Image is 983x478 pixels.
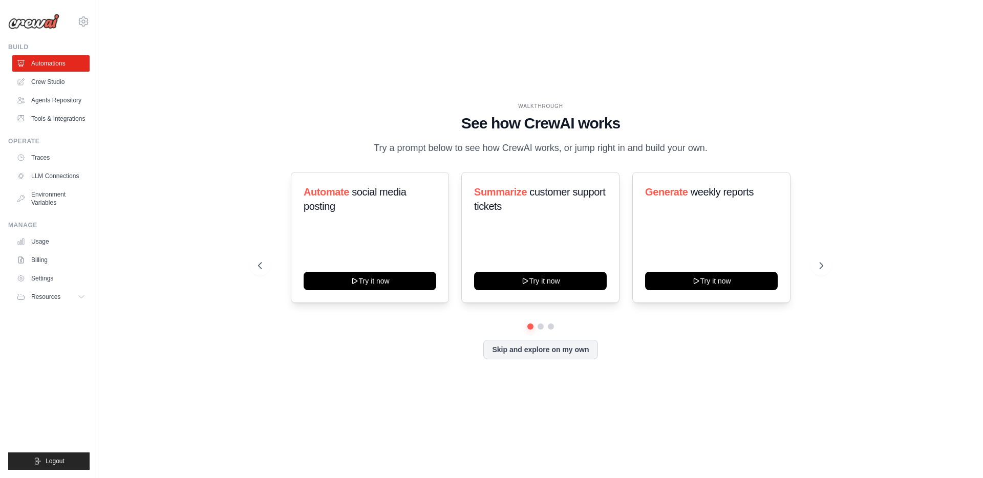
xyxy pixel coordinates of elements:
[12,55,90,72] a: Automations
[12,186,90,211] a: Environment Variables
[8,137,90,145] div: Operate
[690,186,753,198] span: weekly reports
[304,186,349,198] span: Automate
[12,270,90,287] a: Settings
[12,92,90,108] a: Agents Repository
[483,340,597,359] button: Skip and explore on my own
[46,457,65,465] span: Logout
[12,168,90,184] a: LLM Connections
[8,452,90,470] button: Logout
[8,221,90,229] div: Manage
[8,43,90,51] div: Build
[369,141,713,156] p: Try a prompt below to see how CrewAI works, or jump right in and build your own.
[645,186,688,198] span: Generate
[12,252,90,268] a: Billing
[12,111,90,127] a: Tools & Integrations
[12,233,90,250] a: Usage
[12,289,90,305] button: Resources
[304,186,407,212] span: social media posting
[258,102,823,110] div: WALKTHROUGH
[8,14,59,29] img: Logo
[12,74,90,90] a: Crew Studio
[645,272,778,290] button: Try it now
[474,186,605,212] span: customer support tickets
[304,272,436,290] button: Try it now
[474,272,607,290] button: Try it now
[12,149,90,166] a: Traces
[474,186,527,198] span: Summarize
[31,293,60,301] span: Resources
[258,114,823,133] h1: See how CrewAI works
